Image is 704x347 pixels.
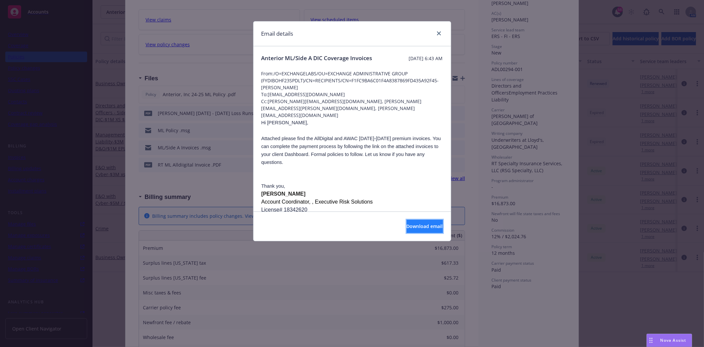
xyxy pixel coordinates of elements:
div: Drag to move [647,334,655,347]
span: Nova Assist [660,337,687,343]
span: To: [EMAIL_ADDRESS][DOMAIN_NAME] [261,91,443,98]
span: Attached please find the AllDigital and AWAC [DATE]-[DATE] premium invoices. You can complete the... [261,136,441,165]
button: Nova Assist [647,334,692,347]
span: From: /O=EXCHANGELABS/OU=EXCHANGE ADMINISTRATIVE GROUP (FYDIBOHF23SPDLT)/CN=RECIPIENTS/CN=F1FC9BA... [261,70,443,91]
span: Hi [PERSON_NAME], [261,120,309,125]
span: Cc: [PERSON_NAME][EMAIL_ADDRESS][DOMAIN_NAME], [PERSON_NAME][EMAIL_ADDRESS][PERSON_NAME][DOMAIN_N... [261,98,443,119]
